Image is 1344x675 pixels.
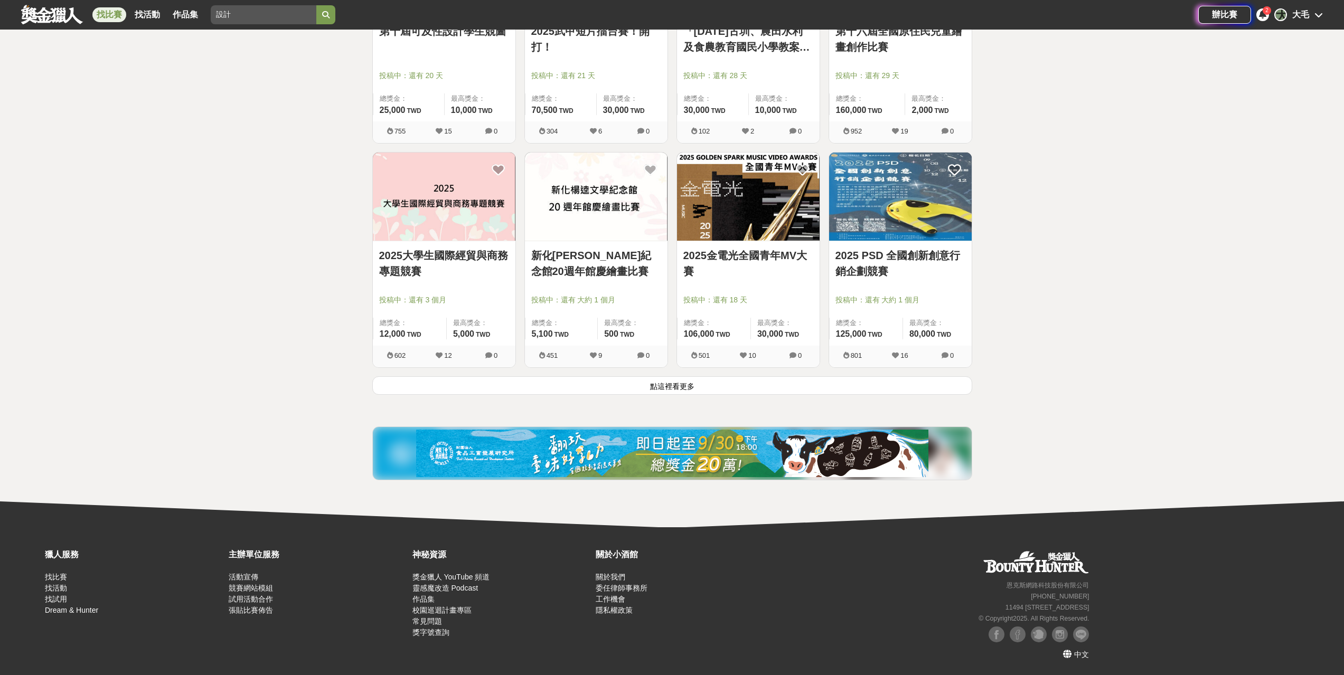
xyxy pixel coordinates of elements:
img: 0721bdb2-86f1-4b3e-8aa4-d67e5439bccf.jpg [416,430,928,477]
a: 作品集 [168,7,202,22]
button: 點這裡看更多 [372,376,972,395]
small: [PHONE_NUMBER] [1031,593,1089,600]
a: 第十六屆全國原住民兒童繪畫創作比賽 [835,23,965,55]
a: 辦比賽 [1198,6,1251,24]
span: 952 [851,127,862,135]
span: TWD [630,107,644,115]
span: TWD [934,107,948,115]
span: 總獎金： [532,93,590,104]
span: 總獎金： [380,93,438,104]
div: 主辦單位服務 [229,548,407,561]
a: Cover Image [373,153,515,241]
span: 6 [598,127,602,135]
span: 0 [798,127,802,135]
span: TWD [476,331,490,338]
a: 2025大學生國際經貿與商務專題競賽 [379,248,509,279]
a: 找比賽 [92,7,126,22]
span: TWD [785,331,799,338]
span: 500 [604,329,618,338]
span: 102 [699,127,710,135]
a: 2025金電光全國青年MV大賽 [683,248,813,279]
span: 總獎金： [684,318,744,328]
span: 160,000 [836,106,867,115]
a: Dream & Hunter [45,606,98,614]
div: 關於小酒館 [596,548,774,561]
a: 獎金獵人 YouTube 頻道 [412,573,490,581]
img: Facebook [989,626,1004,642]
span: 最高獎金： [451,93,509,104]
small: 11494 [STREET_ADDRESS] [1005,604,1089,611]
span: 80,000 [909,329,935,338]
a: 委任律師事務所 [596,584,647,592]
span: 2 [1265,7,1268,13]
span: TWD [407,331,421,338]
a: 競賽網站模組 [229,584,273,592]
div: 獵人服務 [45,548,223,561]
span: 30,000 [684,106,710,115]
img: Cover Image [677,153,820,241]
span: TWD [559,107,573,115]
span: 中文 [1074,650,1089,659]
span: 125,000 [836,329,867,338]
img: Facebook [1010,626,1026,642]
span: 25,000 [380,106,406,115]
span: 0 [950,351,954,359]
span: TWD [937,331,951,338]
span: 0 [646,351,650,359]
span: 9 [598,351,602,359]
span: 2 [750,127,754,135]
span: 602 [394,351,406,359]
small: 恩克斯網路科技股份有限公司 [1007,582,1089,589]
span: 0 [646,127,650,135]
span: 12,000 [380,329,406,338]
span: 0 [494,127,497,135]
span: 304 [547,127,558,135]
span: 總獎金： [532,318,591,328]
a: 獎字號查詢 [412,628,449,636]
div: 大毛 [1292,8,1309,21]
span: 總獎金： [836,93,899,104]
a: 活動宣傳 [229,573,258,581]
span: 30,000 [603,106,629,115]
span: 106,000 [684,329,715,338]
span: 最高獎金： [604,318,661,328]
span: 0 [798,351,802,359]
span: 451 [547,351,558,359]
span: TWD [620,331,634,338]
span: 最高獎金： [909,318,965,328]
span: 5,000 [453,329,474,338]
span: 最高獎金： [757,318,813,328]
span: 16 [900,351,908,359]
div: 神秘資源 [412,548,591,561]
span: TWD [554,331,569,338]
span: 10,000 [755,106,781,115]
span: 5,100 [532,329,553,338]
span: 12 [444,351,452,359]
span: 0 [950,127,954,135]
span: TWD [868,331,882,338]
a: 校園巡迴計畫專區 [412,606,472,614]
span: TWD [711,107,725,115]
span: 最高獎金： [911,93,965,104]
span: 投稿中：還有 18 天 [683,294,813,306]
input: 2025 反詐視界—全國影片競賽 [211,5,316,24]
span: 投稿中：還有 29 天 [835,70,965,81]
a: 找試用 [45,595,67,603]
a: 2025 PSD 全國創新創意行銷企劃競賽 [835,248,965,279]
a: 2025武甲短片擂台賽！開打！ [531,23,661,55]
span: TWD [407,107,421,115]
a: Cover Image [829,153,972,241]
img: Instagram [1052,626,1068,642]
span: 15 [444,127,452,135]
span: 總獎金： [380,318,440,328]
img: Cover Image [525,153,668,241]
span: 最高獎金： [453,318,509,328]
a: 找比賽 [45,573,67,581]
span: 最高獎金： [603,93,661,104]
a: 找活動 [130,7,164,22]
span: 投稿中：還有 28 天 [683,70,813,81]
span: 755 [394,127,406,135]
a: 作品集 [412,595,435,603]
